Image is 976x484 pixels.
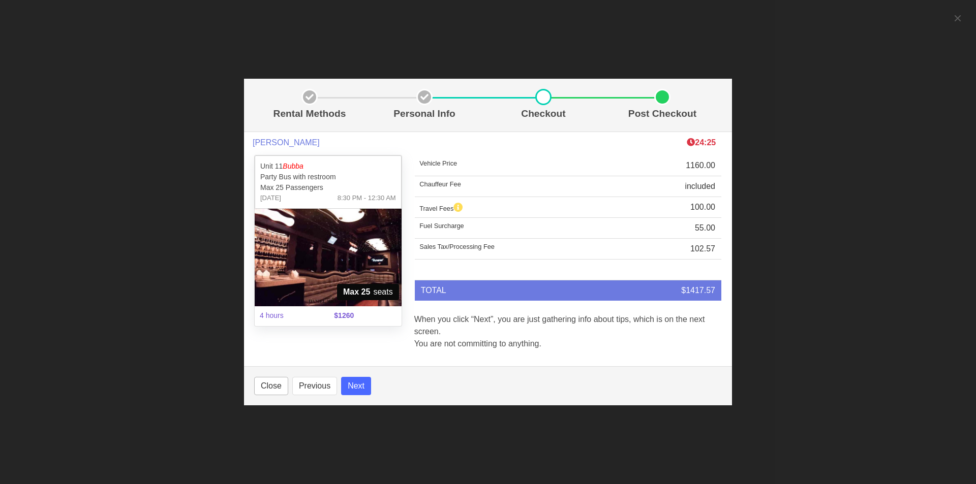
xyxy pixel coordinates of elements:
p: You are not committing to anything. [414,338,722,350]
p: Rental Methods [258,107,361,121]
td: Sales Tax/Processing Fee [415,239,614,260]
td: Vehicle Price [415,155,614,176]
td: Fuel Surcharge [415,218,614,239]
td: $1417.57 [614,280,721,301]
td: 1160.00 [614,155,721,176]
p: Checkout [488,107,599,121]
img: 11%2002.jpg [255,209,402,306]
td: Chauffeur Fee [415,176,614,197]
td: TOTAL [415,280,614,301]
button: Next [341,377,371,395]
p: Unit 11 [260,161,396,172]
span: [PERSON_NAME] [253,138,320,147]
td: 55.00 [614,218,721,239]
span: 4 hours [254,304,328,327]
p: When you click “Next”, you are just gathering info about tips, which is on the next screen. [414,313,722,338]
span: [DATE] [260,193,281,203]
td: included [614,176,721,197]
strong: Max 25 [343,286,370,298]
td: 102.57 [614,239,721,260]
button: Previous [292,377,337,395]
p: Party Bus with restroom [260,172,396,182]
em: Bubba [283,162,303,170]
button: Close [254,377,288,395]
p: Post Checkout [607,107,718,121]
td: Travel Fees [415,197,614,218]
span: The clock is ticking ⁠— this timer shows how long we'll hold this limo during checkout. If time r... [687,138,716,147]
b: 24:25 [687,138,716,147]
p: Personal Info [369,107,480,121]
span: 8:30 PM - 12:30 AM [338,193,396,203]
p: Max 25 Passengers [260,182,396,193]
span: seats [337,284,399,300]
td: 100.00 [614,197,721,218]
